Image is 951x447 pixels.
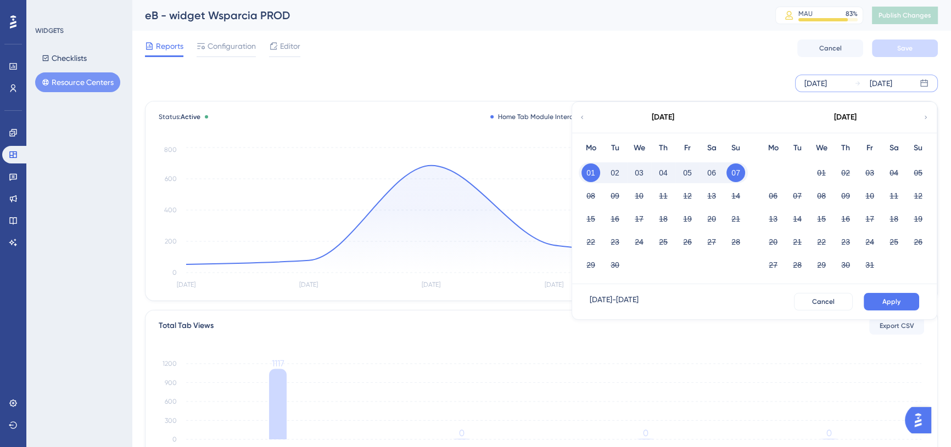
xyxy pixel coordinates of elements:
button: 06 [764,186,782,205]
button: Cancel [794,293,853,310]
div: Su [724,142,748,155]
div: Fr [675,142,700,155]
button: 29 [581,256,600,274]
button: 18 [885,210,903,228]
button: 28 [726,233,745,251]
tspan: [DATE] [299,281,318,288]
tspan: 0 [826,428,832,438]
button: 19 [678,210,697,228]
button: 21 [726,210,745,228]
div: Home Tab Module Interactions [490,112,592,121]
button: 07 [726,163,745,182]
button: 05 [909,163,927,182]
tspan: 800 [164,146,177,154]
button: 26 [678,233,697,251]
button: 25 [885,233,903,251]
tspan: 1117 [272,358,284,369]
tspan: 900 [165,379,177,387]
button: 14 [726,186,745,205]
button: 22 [581,233,600,251]
button: 23 [606,233,624,251]
button: 16 [836,210,855,228]
span: Status: [159,112,200,121]
button: 09 [836,186,855,205]
div: Th [651,142,675,155]
button: 02 [836,163,855,182]
button: 06 [702,163,721,182]
div: Total Tab Views [159,319,214,332]
tspan: 0 [172,435,177,443]
button: 08 [812,186,831,205]
button: 17 [860,210,879,228]
button: 14 [788,210,807,228]
button: Export CSV [869,317,924,335]
button: Resource Centers [35,72,120,92]
button: 15 [581,210,600,228]
button: 01 [581,163,600,182]
button: 20 [702,210,721,228]
div: We [809,142,833,155]
tspan: 600 [165,175,177,183]
button: 10 [860,186,879,205]
div: Th [833,142,858,155]
button: 27 [764,256,782,274]
button: 03 [860,163,879,182]
button: 19 [909,210,927,228]
button: 30 [836,256,855,274]
div: Tu [603,142,627,155]
tspan: 0 [172,269,177,276]
button: 09 [606,186,624,205]
div: [DATE] [834,111,857,124]
span: Save [897,44,913,53]
div: [DATE] - [DATE] [590,293,639,310]
tspan: 400 [164,206,177,214]
tspan: [DATE] [545,281,563,288]
tspan: 1200 [163,360,177,367]
button: Cancel [797,39,863,57]
span: Export CSV [880,321,914,330]
div: We [627,142,651,155]
button: 27 [702,233,721,251]
button: 13 [764,210,782,228]
button: 26 [909,233,927,251]
div: Fr [858,142,882,155]
button: 22 [812,233,831,251]
button: 20 [764,233,782,251]
button: 10 [630,186,648,205]
button: 12 [678,186,697,205]
span: Configuration [208,39,256,53]
span: Reports [156,39,183,53]
button: 04 [885,163,903,182]
div: Tu [785,142,809,155]
span: Cancel [812,297,835,306]
button: 21 [788,233,807,251]
div: Mo [579,142,603,155]
span: Cancel [819,44,842,53]
div: 83 % [846,9,858,18]
div: Sa [700,142,724,155]
span: Publish Changes [879,11,931,20]
button: Apply [864,293,919,310]
tspan: 0 [459,428,465,438]
button: 31 [860,256,879,274]
div: eB - widget Wsparcia PROD [145,8,748,23]
button: 17 [630,210,648,228]
button: 15 [812,210,831,228]
button: 30 [606,256,624,274]
button: 12 [909,186,927,205]
button: 08 [581,186,600,205]
div: [DATE] [804,77,827,90]
div: [DATE] [652,111,674,124]
span: Active [181,113,200,121]
button: 01 [812,163,831,182]
tspan: 0 [643,428,648,438]
button: 29 [812,256,831,274]
div: Sa [882,142,906,155]
tspan: [DATE] [422,281,440,288]
span: Editor [280,39,300,53]
button: Checklists [35,48,93,68]
button: 16 [606,210,624,228]
div: Mo [761,142,785,155]
button: Save [872,39,938,57]
tspan: [DATE] [177,281,195,288]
